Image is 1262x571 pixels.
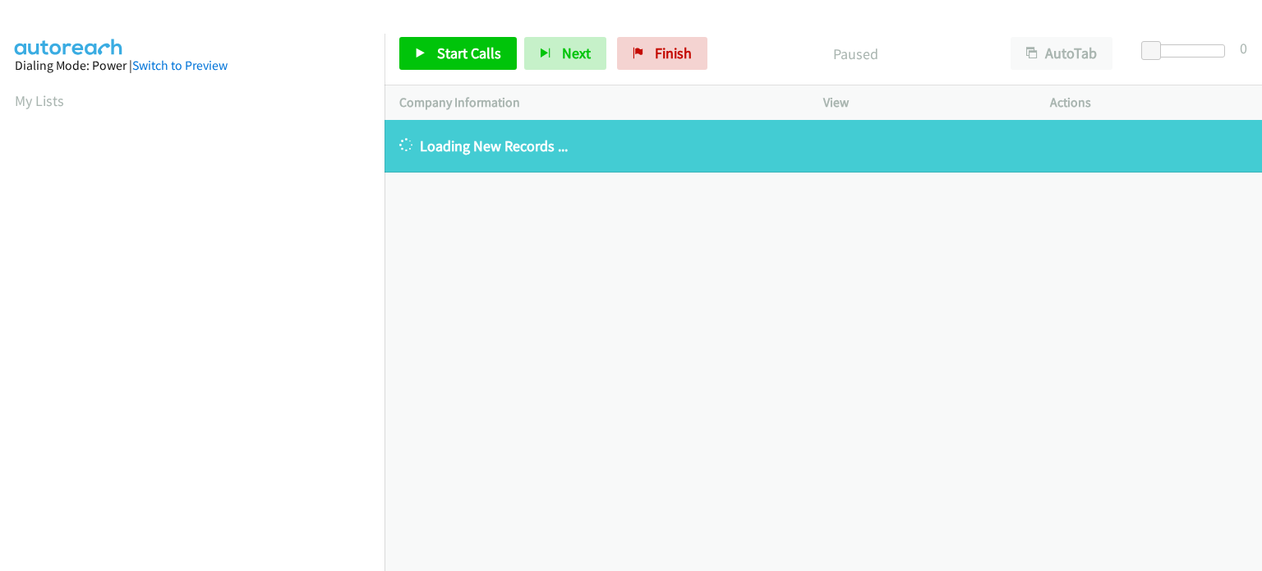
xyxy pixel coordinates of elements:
[655,44,692,62] span: Finish
[399,93,794,113] p: Company Information
[1240,37,1247,59] div: 0
[1011,37,1112,70] button: AutoTab
[399,135,1247,157] p: Loading New Records ...
[730,43,981,65] p: Paused
[562,44,591,62] span: Next
[1149,44,1225,58] div: Delay between calls (in seconds)
[132,58,228,73] a: Switch to Preview
[399,37,517,70] a: Start Calls
[1050,93,1247,113] p: Actions
[617,37,707,70] a: Finish
[524,37,606,70] button: Next
[15,56,370,76] div: Dialing Mode: Power |
[823,93,1020,113] p: View
[437,44,501,62] span: Start Calls
[15,91,64,110] a: My Lists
